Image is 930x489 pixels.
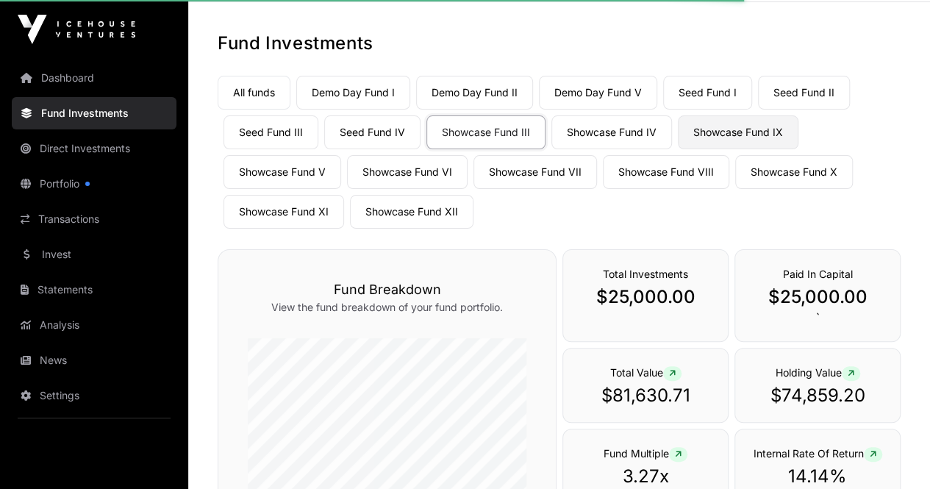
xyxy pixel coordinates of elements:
a: Invest [12,238,176,271]
a: Statements [12,274,176,306]
a: Showcase Fund IV [551,115,672,149]
img: Icehouse Ventures Logo [18,15,135,44]
p: $25,000.00 [578,285,713,309]
p: $81,630.71 [578,384,713,407]
span: Internal Rate Of Return [754,447,882,460]
a: News [12,344,176,376]
a: Showcase Fund IX [678,115,798,149]
p: 14.14% [750,465,885,488]
p: View the fund breakdown of your fund portfolio. [248,300,526,315]
a: Showcase Fund X [735,155,853,189]
a: Demo Day Fund I [296,76,410,110]
a: Showcase Fund III [426,115,546,149]
h3: Fund Breakdown [248,279,526,300]
span: Holding Value [776,366,860,379]
span: Total Value [610,366,682,379]
a: Dashboard [12,62,176,94]
iframe: Chat Widget [856,418,930,489]
a: Settings [12,379,176,412]
div: ` [734,249,901,342]
a: Seed Fund III [223,115,318,149]
a: Seed Fund I [663,76,752,110]
a: All funds [218,76,290,110]
p: $25,000.00 [750,285,885,309]
a: Seed Fund IV [324,115,421,149]
p: 3.27x [578,465,713,488]
a: Showcase Fund VI [347,155,468,189]
span: Paid In Capital [783,268,853,280]
p: $74,859.20 [750,384,885,407]
a: Showcase Fund XII [350,195,473,229]
a: Demo Day Fund II [416,76,533,110]
h1: Fund Investments [218,32,901,55]
a: Transactions [12,203,176,235]
a: Demo Day Fund V [539,76,657,110]
span: Fund Multiple [604,447,687,460]
a: Seed Fund II [758,76,850,110]
a: Showcase Fund VIII [603,155,729,189]
a: Showcase Fund VII [473,155,597,189]
a: Fund Investments [12,97,176,129]
span: Total Investments [603,268,688,280]
a: Direct Investments [12,132,176,165]
a: Showcase Fund V [223,155,341,189]
a: Portfolio [12,168,176,200]
a: Analysis [12,309,176,341]
a: Showcase Fund XI [223,195,344,229]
